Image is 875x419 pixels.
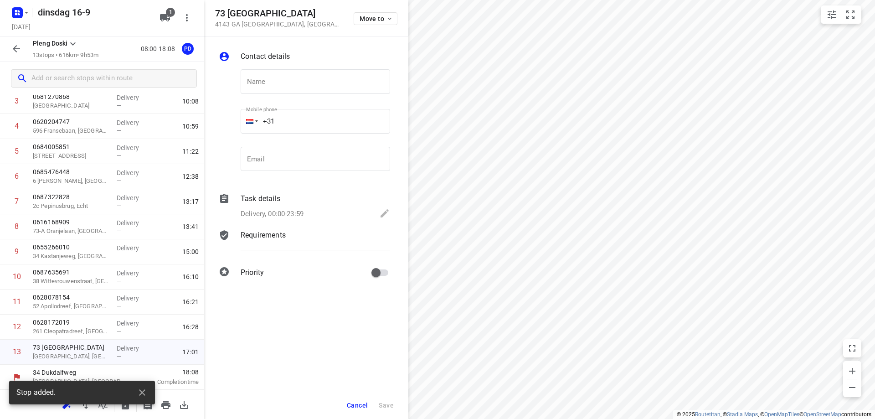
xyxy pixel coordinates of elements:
[394,211,398,217] span: —
[33,268,109,277] p: 0687635691
[182,197,199,206] span: 13:17
[15,97,19,105] div: 3
[26,205,30,214] div: 5
[33,217,109,227] p: 0616168909
[182,147,199,156] span: 11:22
[44,354,386,363] p: 0681270868
[26,231,30,239] div: 6
[24,333,32,341] div: 10
[117,118,150,127] p: Delivery
[842,282,859,291] span: 13:00
[44,175,386,184] p: 0687635691
[44,303,386,312] p: 0684005851
[182,172,199,181] span: 12:38
[44,133,386,142] p: 261 Cleopatradreef, Utrecht
[394,134,398,141] span: —
[156,9,174,27] button: 1
[11,51,864,66] h6: Pleng Doski
[219,230,390,257] div: Requirements
[33,167,109,176] p: 0685476448
[394,202,557,211] p: Delivery
[803,411,841,418] a: OpenStreetMap
[241,193,280,204] p: Task details
[33,377,128,386] p: [GEOGRAPHIC_DATA], [GEOGRAPHIC_DATA]
[360,15,393,22] span: Move to
[33,318,109,327] p: 0628172019
[695,411,721,418] a: Routetitan
[179,40,197,58] button: PD
[33,117,109,126] p: 0620204747
[26,307,30,316] div: 9
[117,269,150,278] p: Delivery
[15,247,19,256] div: 9
[117,243,150,253] p: Delivery
[475,389,859,398] p: Completion time
[33,368,128,377] p: 34 Dukdalfweg
[16,388,56,398] span: Stop added.
[117,177,121,184] span: —
[246,107,277,112] label: Mobile phone
[157,400,175,409] span: Print route
[394,176,557,185] p: Delivery
[182,122,199,131] span: 10:59
[394,278,557,287] p: Delivery
[26,256,30,265] div: 7
[44,388,463,398] p: [GEOGRAPHIC_DATA], [GEOGRAPHIC_DATA]
[44,159,386,168] p: 52 Apollodreef, [GEOGRAPHIC_DATA]
[44,286,386,295] p: 6 François de Veyestraat, Maastricht
[44,277,386,286] p: 0685476448
[175,400,193,409] span: Download route
[117,353,121,360] span: —
[842,231,859,240] span: 11:55
[44,108,386,117] p: 2 Prinses Margrietlaan, Loenen aan de Vecht
[33,51,98,60] p: 13 stops • 616km • 9h53m
[241,109,258,134] div: Netherlands: + 31
[117,303,121,310] span: —
[215,21,343,28] p: 4143 GA [GEOGRAPHIC_DATA] , [GEOGRAPHIC_DATA]
[44,261,386,270] p: 2c Pepinusbrug, Echt
[44,337,386,347] p: 596 Fransebaan, Eindhoven
[394,125,557,134] p: Delivery
[182,247,199,256] span: 15:00
[117,228,121,234] span: —
[44,235,386,244] p: 73-A Oranjelaan, Roermond
[33,126,109,135] p: 596 Fransebaan, Eindhoven
[117,102,121,109] span: —
[33,352,109,361] p: [GEOGRAPHIC_DATA], [GEOGRAPHIC_DATA]
[842,103,859,112] span: 08:37
[842,205,859,214] span: 10:35
[394,329,557,338] p: Delivery
[44,73,463,82] p: 34 Dukdalfweg
[33,302,109,311] p: 52 Apollodreef, [GEOGRAPHIC_DATA]
[44,150,386,159] p: 0628078154
[347,402,368,409] span: Cancel
[394,253,557,262] p: Delivery
[394,236,398,243] span: —
[394,150,557,160] p: Delivery
[44,201,386,210] p: 0655266010
[379,208,390,219] svg: Edit
[182,297,199,306] span: 16:21
[33,293,109,302] p: 0628078154
[394,99,557,109] p: Delivery
[44,363,386,372] p: [GEOGRAPHIC_DATA]
[44,210,386,219] p: 34 Kastanjeweg, [GEOGRAPHIC_DATA]
[44,328,386,337] p: 0620204747
[33,343,109,352] p: 73 [GEOGRAPHIC_DATA]
[117,253,121,259] span: —
[394,109,398,115] span: —
[842,358,859,367] span: 15:29
[44,82,463,91] p: [GEOGRAPHIC_DATA], [GEOGRAPHIC_DATA]
[26,154,30,163] div: 3
[117,218,150,228] p: Delivery
[475,379,859,388] span: 16:59
[241,230,286,241] p: Requirements
[33,227,109,236] p: 73-A Oranjelaan, Roermond
[354,12,397,25] button: Move to
[44,252,386,261] p: 0687322828
[394,262,398,269] span: —
[117,93,150,102] p: Delivery
[15,147,19,155] div: 5
[215,8,343,19] h5: 73 [GEOGRAPHIC_DATA]
[241,109,390,134] input: 1 (702) 123-4567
